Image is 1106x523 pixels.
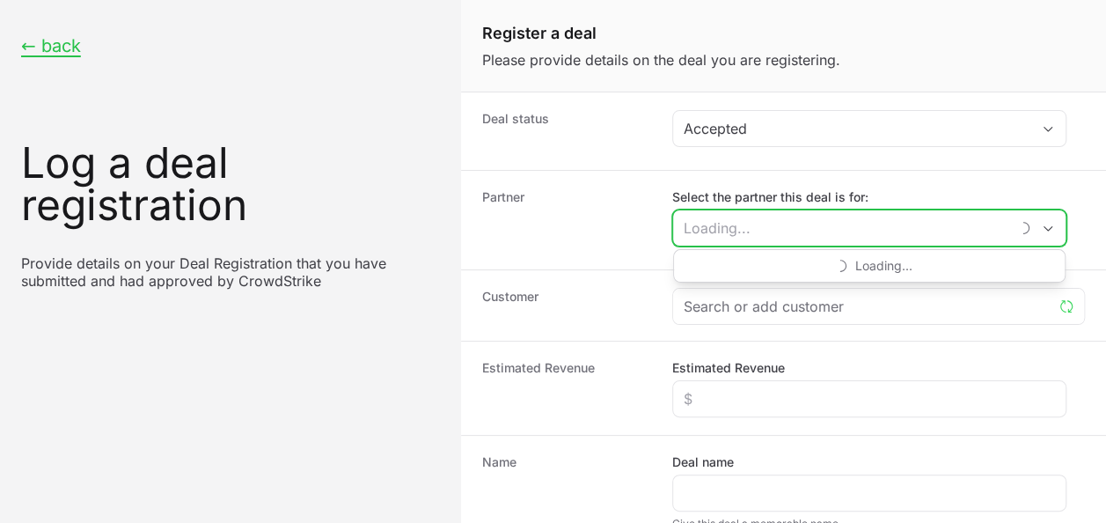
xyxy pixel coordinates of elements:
[482,359,651,417] dt: Estimated Revenue
[482,188,651,252] dt: Partner
[482,21,1085,46] h1: Register a deal
[672,188,1066,206] label: Select the partner this deal is for:
[684,296,1052,317] input: Search or add customer
[684,388,1055,409] input: $
[672,453,734,471] label: Deal name
[684,118,1030,139] div: Accepted
[482,49,1085,70] p: Please provide details on the deal you are registering.
[21,142,440,226] h1: Log a deal registration
[672,359,785,377] label: Estimated Revenue
[674,250,1065,282] span: Loading...
[21,254,440,290] p: Provide details on your Deal Registration that you have submitted and had approved by CrowdStrike
[21,35,81,57] button: ← back
[673,210,1009,246] input: Loading...
[482,288,651,323] dt: Customer
[1030,210,1066,246] div: Close
[673,111,1066,146] button: Accepted
[482,110,651,152] dt: Deal status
